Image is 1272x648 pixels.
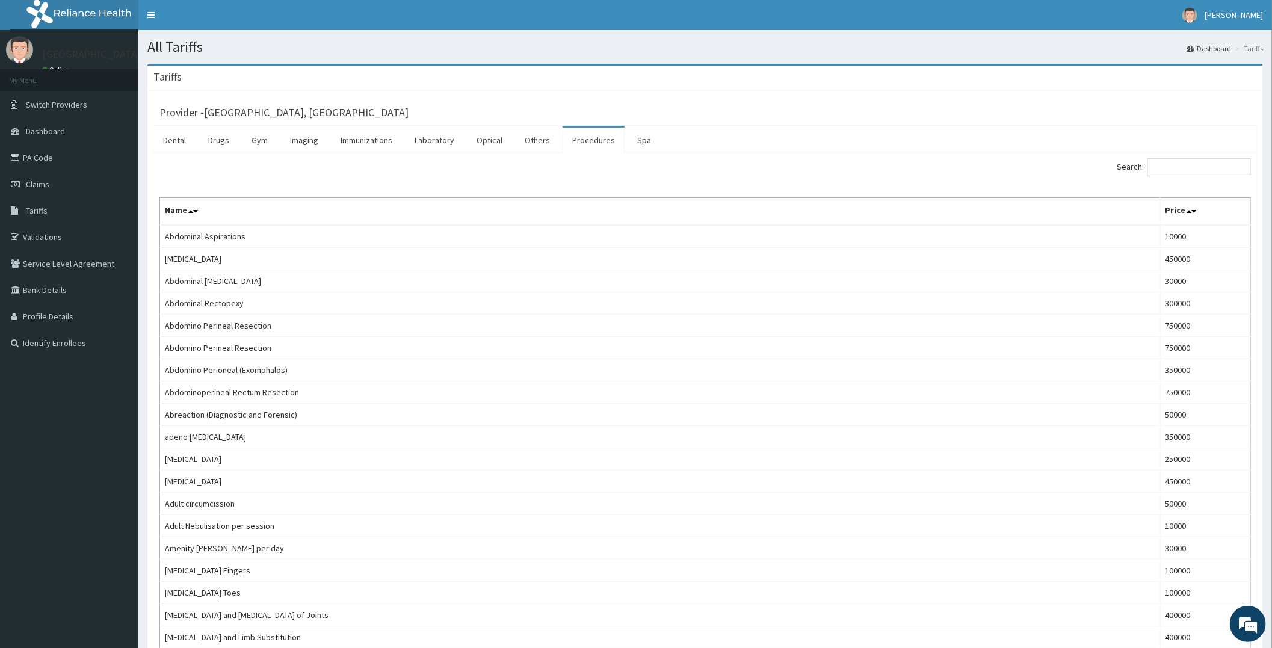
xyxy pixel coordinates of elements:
[405,128,464,153] a: Laboratory
[160,248,1161,270] td: [MEDICAL_DATA]
[160,359,1161,381] td: Abdomino Perioneal (Exomphalos)
[628,128,661,153] a: Spa
[160,560,1161,582] td: [MEDICAL_DATA] Fingers
[1160,248,1250,270] td: 450000
[1160,292,1250,315] td: 300000
[160,404,1161,426] td: Abreaction (Diagnostic and Forensic)
[147,39,1263,55] h1: All Tariffs
[160,493,1161,515] td: Adult circumcission
[1187,43,1231,54] a: Dashboard
[160,225,1161,248] td: Abdominal Aspirations
[1160,515,1250,537] td: 10000
[42,49,174,60] p: [GEOGRAPHIC_DATA] ABUJA
[160,582,1161,604] td: [MEDICAL_DATA] Toes
[1160,604,1250,626] td: 400000
[160,604,1161,626] td: [MEDICAL_DATA] and [MEDICAL_DATA] of Joints
[1160,225,1250,248] td: 10000
[1160,381,1250,404] td: 750000
[1205,10,1263,20] span: [PERSON_NAME]
[1160,537,1250,560] td: 30000
[153,128,196,153] a: Dental
[160,381,1161,404] td: Abdominoperineal Rectum Resection
[42,66,71,74] a: Online
[6,36,33,63] img: User Image
[1160,337,1250,359] td: 750000
[26,205,48,216] span: Tariffs
[153,72,182,82] h3: Tariffs
[563,128,625,153] a: Procedures
[1147,158,1251,176] input: Search:
[160,292,1161,315] td: Abdominal Rectopexy
[515,128,560,153] a: Others
[1160,493,1250,515] td: 50000
[26,99,87,110] span: Switch Providers
[160,315,1161,337] td: Abdomino Perineal Resection
[1117,158,1251,176] label: Search:
[280,128,328,153] a: Imaging
[199,128,239,153] a: Drugs
[160,515,1161,537] td: Adult Nebulisation per session
[1182,8,1197,23] img: User Image
[160,337,1161,359] td: Abdomino Perineal Resection
[1160,560,1250,582] td: 100000
[1160,471,1250,493] td: 450000
[159,107,409,118] h3: Provider - [GEOGRAPHIC_DATA], [GEOGRAPHIC_DATA]
[1160,448,1250,471] td: 250000
[160,198,1161,226] th: Name
[1232,43,1263,54] li: Tariffs
[26,179,49,190] span: Claims
[1160,198,1250,226] th: Price
[1160,582,1250,604] td: 100000
[26,126,65,137] span: Dashboard
[160,426,1161,448] td: adeno [MEDICAL_DATA]
[160,270,1161,292] td: Abdominal [MEDICAL_DATA]
[160,471,1161,493] td: [MEDICAL_DATA]
[1160,359,1250,381] td: 350000
[242,128,277,153] a: Gym
[1160,270,1250,292] td: 30000
[160,448,1161,471] td: [MEDICAL_DATA]
[1160,404,1250,426] td: 50000
[1160,315,1250,337] td: 750000
[160,537,1161,560] td: Amenity [PERSON_NAME] per day
[467,128,512,153] a: Optical
[1160,426,1250,448] td: 350000
[331,128,402,153] a: Immunizations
